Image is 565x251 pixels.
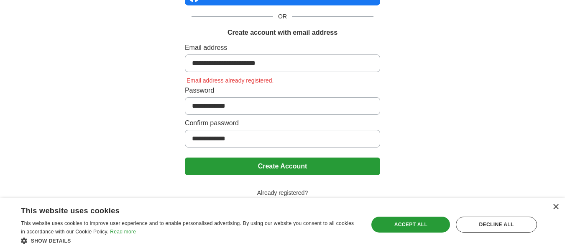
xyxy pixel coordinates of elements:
div: This website uses cookies [21,203,337,216]
button: Create Account [185,158,380,175]
label: Email address [185,43,380,53]
label: Password [185,85,380,96]
span: Show details [31,238,71,244]
a: Read more, opens a new window [110,229,136,235]
div: Show details [21,236,358,245]
div: Close [552,204,559,210]
span: OR [273,12,292,21]
span: This website uses cookies to improve user experience and to enable personalised advertising. By u... [21,220,354,235]
div: Decline all [456,217,537,233]
span: Email address already registered. [185,77,276,84]
h1: Create account with email address [228,28,337,38]
span: Already registered? [252,189,313,197]
div: Accept all [371,217,450,233]
label: Confirm password [185,118,380,128]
